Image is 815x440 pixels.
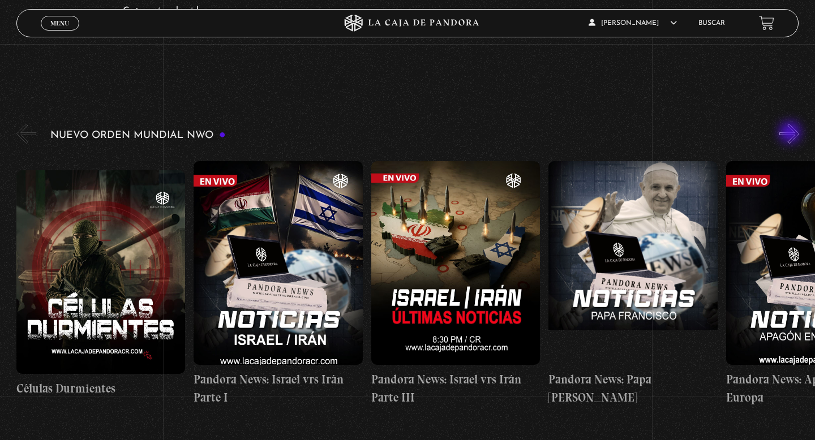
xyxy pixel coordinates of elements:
[16,152,186,415] a: Células Durmientes
[779,124,799,144] button: Next
[548,152,718,415] a: Pandora News: Papa [PERSON_NAME]
[194,152,363,415] a: Pandora News: Israel vrs Irán Parte I
[50,130,226,141] h3: Nuevo Orden Mundial NWO
[371,370,541,406] h4: Pandora News: Israel vrs Irán Parte III
[16,124,36,144] button: Previous
[194,370,363,406] h4: Pandora News: Israel vrs Irán Parte I
[47,29,74,37] span: Cerrar
[589,20,677,27] span: [PERSON_NAME]
[759,15,774,31] a: View your shopping cart
[698,20,725,27] a: Buscar
[548,370,718,406] h4: Pandora News: Papa [PERSON_NAME]
[123,3,720,20] p: Categorías de videos:
[371,152,541,415] a: Pandora News: Israel vrs Irán Parte III
[50,20,69,27] span: Menu
[16,379,186,398] h4: Células Durmientes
